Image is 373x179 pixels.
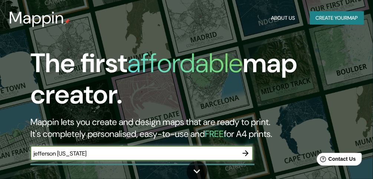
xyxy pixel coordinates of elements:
[268,11,298,25] button: About Us
[205,128,224,140] h5: FREE
[9,8,64,28] h3: Mappin
[64,19,70,25] img: mappin-pin
[310,11,364,25] button: Create yourmap
[127,46,243,80] h1: affordable
[30,48,329,116] h1: The first map creator.
[307,150,365,171] iframe: Help widget launcher
[30,116,329,140] h2: Mappin lets you create and design maps that are ready to print. It's completely personalised, eas...
[30,149,238,158] input: Choose your favourite place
